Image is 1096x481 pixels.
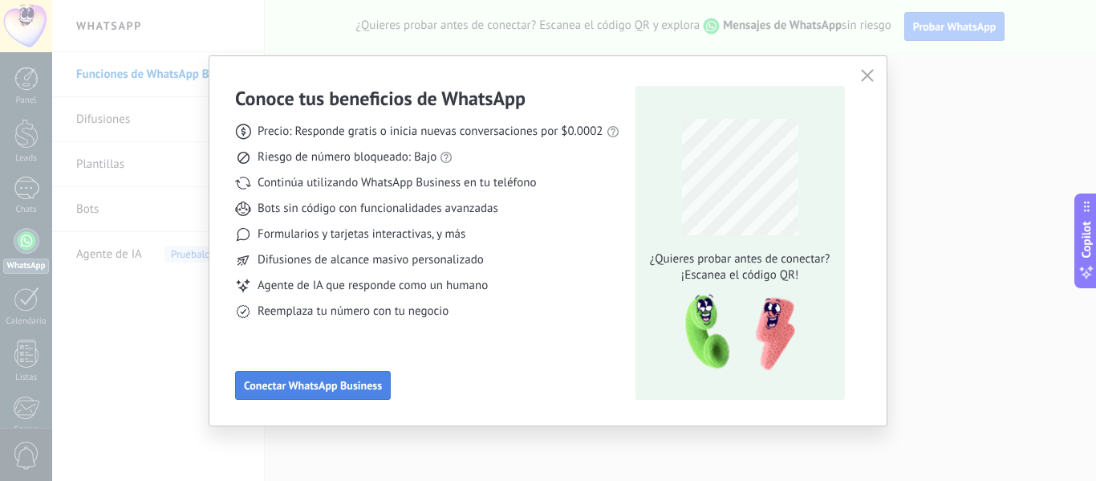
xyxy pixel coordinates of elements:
span: Precio: Responde gratis o inicia nuevas conversaciones por $0.0002 [258,124,603,140]
h3: Conoce tus beneficios de WhatsApp [235,86,526,111]
span: Conectar WhatsApp Business [244,380,382,391]
span: Formularios y tarjetas interactivas, y más [258,226,465,243]
span: Agente de IA que responde como un humano [258,278,488,294]
span: Bots sin código con funcionalidades avanzadas [258,201,498,217]
span: ¿Quieres probar antes de conectar? [645,251,834,267]
span: Difusiones de alcance masivo personalizado [258,252,484,268]
button: Conectar WhatsApp Business [235,371,391,400]
img: qr-pic-1x.png [672,290,798,376]
span: Reemplaza tu número con tu negocio [258,304,449,320]
span: Copilot [1078,221,1094,258]
span: Riesgo de número bloqueado: Bajo [258,149,436,165]
span: Continúa utilizando WhatsApp Business en tu teléfono [258,175,536,191]
span: ¡Escanea el código QR! [645,267,834,283]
